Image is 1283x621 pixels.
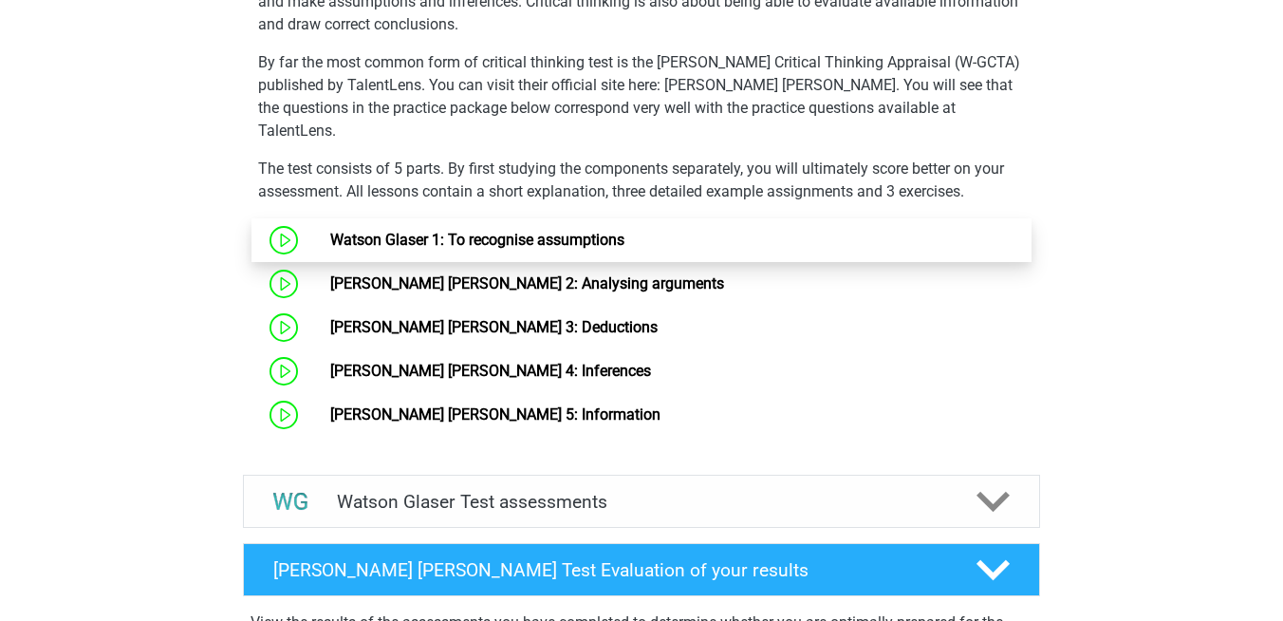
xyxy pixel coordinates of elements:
[330,362,651,380] a: [PERSON_NAME] [PERSON_NAME] 4: Inferences
[235,475,1048,528] a: assessments Watson Glaser Test assessments
[258,158,1025,203] p: The test consists of 5 parts. By first studying the components separately, you will ultimately sc...
[330,405,660,423] a: [PERSON_NAME] [PERSON_NAME] 5: Information
[235,543,1048,596] a: [PERSON_NAME] [PERSON_NAME] Test Evaluation of your results
[273,559,946,581] h4: [PERSON_NAME] [PERSON_NAME] Test Evaluation of your results
[330,231,624,249] a: Watson Glaser 1: To recognise assumptions
[267,478,315,526] img: watson glaser test assessments
[330,318,658,336] a: [PERSON_NAME] [PERSON_NAME] 3: Deductions
[330,274,724,292] a: [PERSON_NAME] [PERSON_NAME] 2: Analysing arguments
[258,51,1025,142] p: By far the most common form of critical thinking test is the [PERSON_NAME] Critical Thinking Appr...
[337,491,946,513] h4: Watson Glaser Test assessments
